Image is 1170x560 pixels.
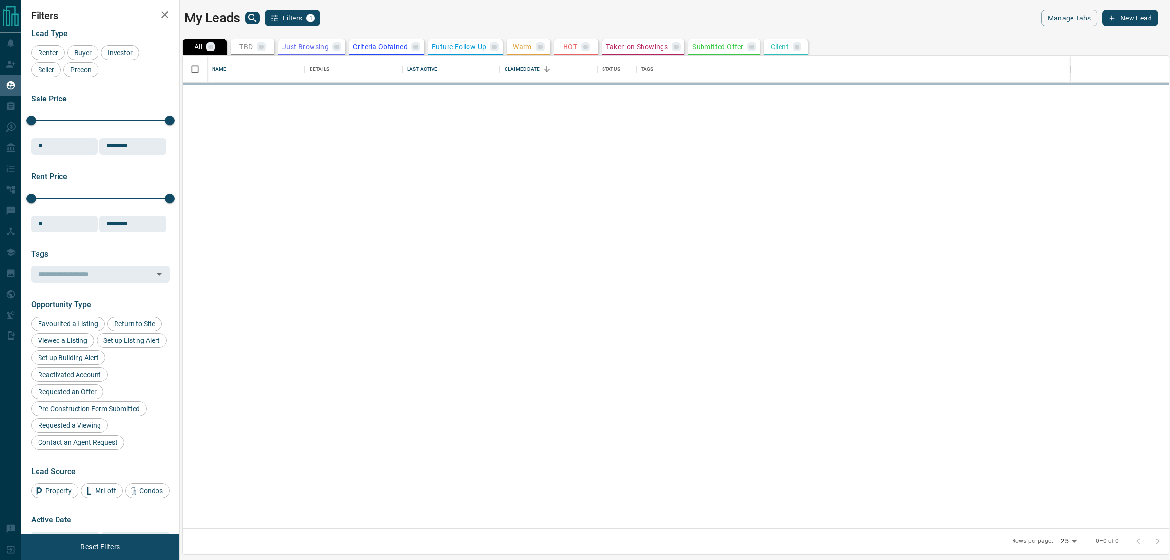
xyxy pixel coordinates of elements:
p: HOT [563,43,577,50]
p: Future Follow Up [432,43,486,50]
div: Status [597,56,636,83]
div: Precon [63,62,98,77]
button: Choose date [79,530,98,550]
div: Details [305,56,402,83]
div: Last Active [407,56,437,83]
p: TBD [239,43,253,50]
h1: My Leads [184,10,240,26]
div: Contact an Agent Request [31,435,124,450]
p: Client [771,43,789,50]
span: Rent Price [31,172,67,181]
button: Manage Tabs [1041,10,1097,26]
span: 1 [307,15,314,21]
span: Investor [104,49,136,57]
div: Return to Site [107,317,162,331]
span: Opportunity Type [31,300,91,309]
button: Filters1 [265,10,321,26]
button: Sort [540,62,554,76]
div: Renter [31,45,65,60]
button: Reset Filters [74,539,126,555]
span: Active Date [31,515,71,524]
span: Renter [35,49,61,57]
div: Viewed a Listing [31,333,94,348]
div: Favourited a Listing [31,317,105,331]
div: Buyer [67,45,98,60]
div: MrLoft [81,483,123,498]
h2: Filters [31,10,170,21]
span: Property [42,487,75,495]
div: Claimed Date [505,56,540,83]
p: Warm [513,43,532,50]
span: Condos [136,487,166,495]
div: Investor [101,45,139,60]
p: Rows per page: [1012,537,1053,545]
span: Requested an Offer [35,388,100,396]
span: Sale Price [31,94,67,103]
div: Requested an Offer [31,384,103,399]
span: Viewed a Listing [35,337,91,344]
div: Name [212,56,227,83]
span: Favourited a Listing [35,320,101,328]
p: Just Browsing [282,43,329,50]
div: Claimed Date [500,56,597,83]
div: Seller [31,62,61,77]
div: Set up Building Alert [31,350,105,365]
div: Status [602,56,620,83]
span: Lead Type [31,29,68,38]
div: Name [207,56,305,83]
span: MrLoft [92,487,119,495]
span: Return to Site [111,320,158,328]
button: search button [245,12,260,24]
span: Lead Source [31,467,76,476]
p: Criteria Obtained [353,43,408,50]
span: Requested a Viewing [35,421,104,429]
span: Buyer [71,49,95,57]
div: Set up Listing Alert [97,333,167,348]
div: Requested a Viewing [31,418,108,433]
span: Contact an Agent Request [35,439,121,446]
div: Reactivated Account [31,367,108,382]
div: Condos [125,483,170,498]
p: Submitted Offer [692,43,743,50]
div: Last Active [402,56,500,83]
p: All [195,43,202,50]
span: Set up Building Alert [35,354,102,361]
button: Choose date [149,530,169,550]
button: Open [153,267,166,281]
span: Seller [35,66,58,74]
span: Reactivated Account [35,371,104,379]
p: Taken on Showings [606,43,668,50]
span: Pre-Construction Form Submitted [35,405,143,413]
div: Details [310,56,329,83]
div: 25 [1057,534,1080,548]
span: Set up Listing Alert [100,337,163,344]
div: Tags [641,56,654,83]
span: Tags [31,249,48,259]
button: New Lead [1102,10,1158,26]
div: Pre-Construction Form Submitted [31,401,147,416]
div: Property [31,483,78,498]
p: 0–0 of 0 [1096,537,1119,545]
span: Precon [67,66,95,74]
div: Tags [636,56,1071,83]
